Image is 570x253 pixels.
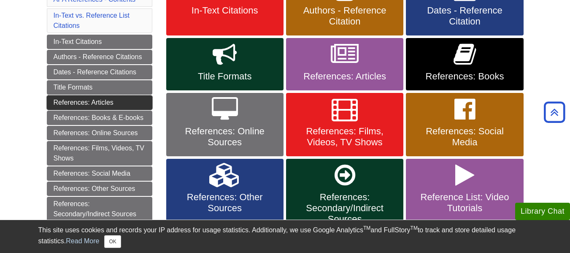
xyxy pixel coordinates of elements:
sup: TM [363,225,370,231]
span: Dates - Reference Citation [412,5,517,27]
span: Authors - Reference Citation [292,5,397,27]
span: In-Text Citations [173,5,277,16]
a: Authors - Reference Citations [47,50,152,64]
a: In-Text Citations [47,35,152,49]
span: Reference List: Video Tutorials [412,192,517,214]
a: References: Online Sources [166,93,284,156]
span: References: Articles [292,71,397,82]
a: References: Other Sources [166,159,284,233]
span: References: Films, Videos, TV Shows [292,126,397,148]
a: References: Secondary/Indirect Sources [47,197,152,221]
a: References: Films, Videos, TV Shows [47,141,152,166]
a: Back to Top [541,106,568,118]
sup: TM [411,225,418,231]
a: References: Books & E-books [47,111,152,125]
a: References: Films, Videos, TV Shows [286,93,403,156]
a: References: Articles [47,95,152,110]
a: References: Secondary/Indirect Sources [286,159,403,233]
a: References: Articles [286,38,403,90]
div: This site uses cookies and records your IP address for usage statistics. Additionally, we use Goo... [38,225,532,248]
a: Dates - Reference Citations [47,65,152,79]
a: Reference List: Video Tutorials [406,159,523,233]
span: References: Online Sources [173,126,277,148]
a: References: Social Media [47,166,152,181]
a: References: Online Sources [47,126,152,140]
a: Read More [66,237,99,245]
a: Title Formats [166,38,284,90]
button: Close [104,235,121,248]
a: References: Books [406,38,523,90]
a: References: Social Media [406,93,523,156]
button: Library Chat [515,203,570,220]
span: Title Formats [173,71,277,82]
a: Title Formats [47,80,152,95]
span: References: Secondary/Indirect Sources [292,192,397,225]
span: References: Other Sources [173,192,277,214]
a: References: Other Sources [47,182,152,196]
span: References: Books [412,71,517,82]
a: In-Text vs. Reference List Citations [54,12,130,29]
span: References: Social Media [412,126,517,148]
